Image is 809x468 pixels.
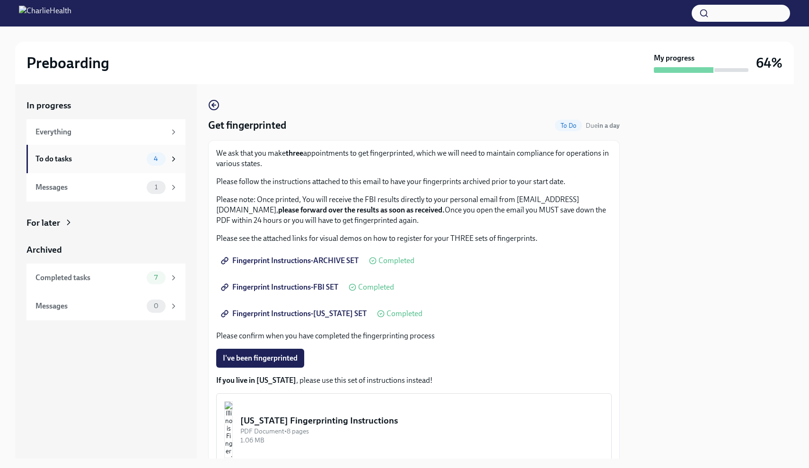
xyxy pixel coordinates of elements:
p: Please see the attached links for visual demos on how to register for your THREE sets of fingerpr... [216,233,612,244]
a: Messages0 [26,292,185,320]
span: 4 [148,155,164,162]
div: Everything [35,127,166,137]
strong: in a day [598,122,620,130]
span: 1 [149,184,163,191]
strong: If you live in [US_STATE] [216,376,296,385]
a: Fingerprint Instructions-ARCHIVE SET [216,251,365,270]
div: For later [26,217,60,229]
h3: 64% [756,54,783,71]
a: Fingerprint Instructions-FBI SET [216,278,345,297]
span: Fingerprint Instructions-ARCHIVE SET [223,256,359,265]
div: Messages [35,301,143,311]
span: Fingerprint Instructions-FBI SET [223,283,338,292]
div: [US_STATE] Fingerprinting Instructions [240,415,604,427]
a: Completed tasks7 [26,264,185,292]
span: Completed [378,257,414,265]
span: September 4th, 2025 09:00 [586,121,620,130]
button: [US_STATE] Fingerprinting InstructionsPDF Document•8 pages1.06 MB [216,393,612,466]
p: Please confirm when you have completed the fingerprinting process [216,331,612,341]
div: Completed tasks [35,273,143,283]
p: , please use this set of instructions instead! [216,375,612,386]
a: In progress [26,99,185,112]
p: We ask that you make appointments to get fingerprinted, which we will need to maintain compliance... [216,148,612,169]
span: Completed [387,310,422,318]
a: To do tasks4 [26,145,185,173]
a: For later [26,217,185,229]
span: I've been fingerprinted [223,353,298,363]
a: Fingerprint Instructions-[US_STATE] SET [216,304,373,323]
span: 7 [149,274,163,281]
div: To do tasks [35,154,143,164]
img: Illinois Fingerprinting Instructions [224,401,233,458]
button: I've been fingerprinted [216,349,304,368]
span: Completed [358,283,394,291]
div: Messages [35,182,143,193]
h4: Get fingerprinted [208,118,286,132]
span: 0 [148,302,164,309]
h2: Preboarding [26,53,109,72]
div: 1.06 MB [240,436,604,445]
a: Messages1 [26,173,185,202]
span: Fingerprint Instructions-[US_STATE] SET [223,309,367,318]
p: Please note: Once printed, You will receive the FBI results directly to your personal email from ... [216,194,612,226]
a: Everything [26,119,185,145]
a: Archived [26,244,185,256]
span: Due [586,122,620,130]
strong: three [286,149,303,158]
img: CharlieHealth [19,6,71,21]
div: PDF Document • 8 pages [240,427,604,436]
p: Please follow the instructions attached to this email to have your fingerprints archived prior to... [216,177,612,187]
strong: My progress [654,53,695,63]
strong: please forward over the results as soon as received. [278,205,445,214]
span: To Do [555,122,582,129]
